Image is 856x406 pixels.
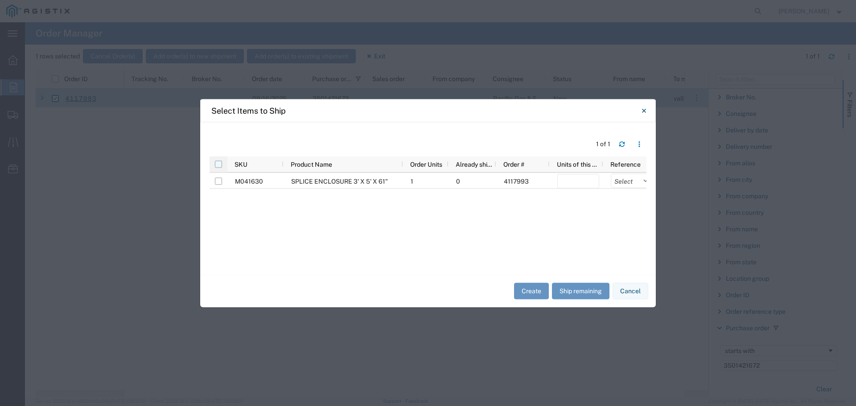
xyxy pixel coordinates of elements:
span: Order Units [410,160,442,168]
span: 1 [411,177,413,185]
span: Already shipped [456,160,493,168]
button: Close [635,102,653,119]
div: 1 of 1 [596,139,612,149]
span: SKU [235,160,247,168]
span: SPLICE ENCLOSURE 3' X 5' X 61" [291,177,388,185]
h4: Select Items to Ship [211,105,286,117]
span: Reference [610,160,641,168]
button: Refresh table [615,137,629,151]
button: Create [514,283,549,299]
span: 0 [456,177,460,185]
span: 4117993 [504,177,529,185]
span: Product Name [291,160,332,168]
button: Cancel [613,283,648,299]
span: M041630 [235,177,263,185]
span: Units of this shipment [557,160,600,168]
button: Ship remaining [552,283,609,299]
span: Order # [503,160,524,168]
